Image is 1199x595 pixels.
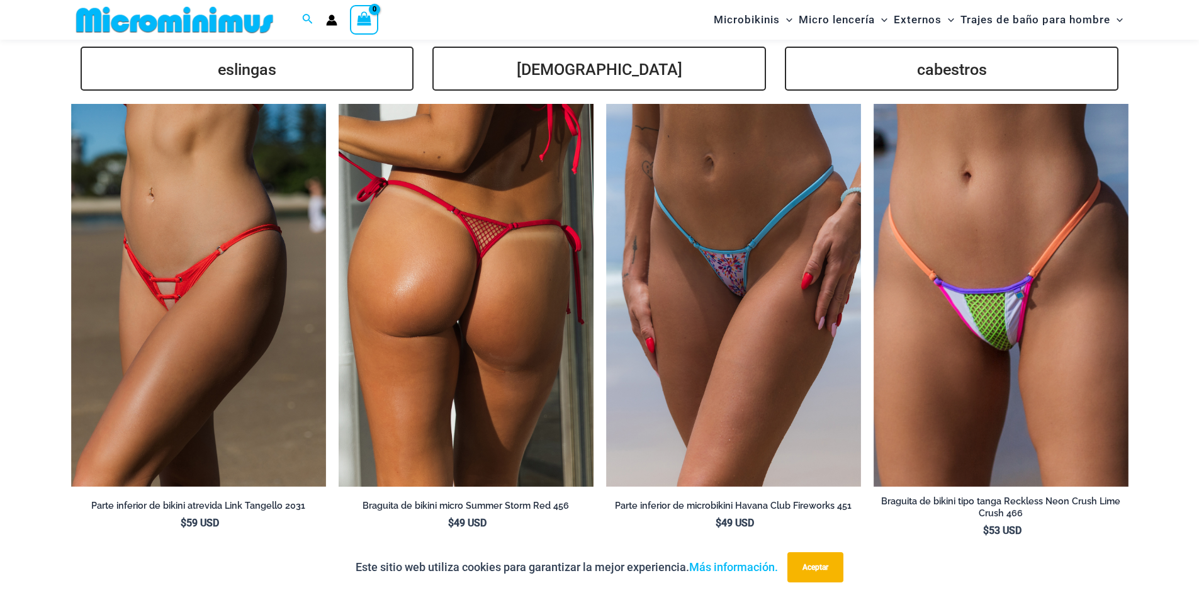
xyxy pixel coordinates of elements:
a: Fuegos artificiales del Havana Club 451 MicroHavana Club Fireworks 312 Tri Top 451 Tanga 02Havana... [606,104,861,487]
font: Aceptar [802,563,828,572]
img: Fuegos artificiales del Havana Club 451 Micro [606,104,861,487]
a: ExternosAlternar menúAlternar menú [891,4,957,36]
font: Microbikinis [714,13,780,26]
a: Tanga Reckless Neon Crush Lime Crush 466Tanga Reckless Neon Crush Lime Crush 466 01Tanga Reckless... [874,104,1129,487]
font: Externos [894,13,942,26]
font: Este sitio web utiliza cookies para garantizar la mejor experiencia. [356,560,689,574]
span: Alternar menú [942,4,954,36]
a: MicrobikinisAlternar menúAlternar menú [711,4,796,36]
font: $ [983,524,989,536]
a: eslingas [81,47,414,91]
img: MM SHOP LOGO PLANO [71,6,278,34]
font: Micro lencería [799,13,875,26]
font: eslingas [218,60,276,79]
img: Enlace Tangello 2031 Cheeky 01 [71,104,326,487]
img: Tormenta de verano roja 456 Micro 03 [339,104,594,487]
font: $ [448,517,454,529]
span: Alternar menú [1110,4,1123,36]
font: 49 USD [721,517,754,529]
a: Parte inferior de microbikini Havana Club Fireworks 451 [606,500,861,516]
a: Micro lenceríaAlternar menúAlternar menú [796,4,891,36]
a: [DEMOGRAPHIC_DATA] [432,47,766,91]
a: Braguita de bikini tipo tanga Reckless Neon Crush Lime Crush 466 [874,496,1129,524]
nav: Navegación del sitio [709,2,1129,38]
font: Parte inferior de bikini atrevida Link Tangello 2031 [91,500,305,511]
font: Braguita de bikini tipo tanga Reckless Neon Crush Lime Crush 466 [881,496,1120,518]
a: Braguita de bikini micro Summer Storm Red 456 [339,500,594,516]
span: Alternar menú [780,4,792,36]
font: 59 USD [186,517,219,529]
font: Trajes de baño para hombre [960,13,1110,26]
font: $ [181,517,186,529]
font: Parte inferior de microbikini Havana Club Fireworks 451 [615,500,852,511]
a: Enlace Tangello 2031 Cheeky 01Enlace Tangello 2031 Cheeky 02Enlace Tangello 2031 Cheeky 02 [71,104,326,487]
a: Ver carrito de compras, vacío [350,5,379,34]
a: Enlace del icono de búsqueda [302,12,313,28]
a: cabestros [785,47,1118,91]
a: Trajes de baño para hombreAlternar menúAlternar menú [957,4,1126,36]
font: cabestros [917,60,987,79]
button: Aceptar [787,552,843,582]
font: [DEMOGRAPHIC_DATA] [517,60,682,79]
font: Braguita de bikini micro Summer Storm Red 456 [363,500,569,511]
span: Alternar menú [875,4,887,36]
a: Más información. [689,560,778,574]
a: Enlace del icono de la cuenta [326,14,337,26]
font: $ [716,517,721,529]
a: Parte inferior de bikini atrevida Link Tangello 2031 [71,500,326,516]
font: 53 USD [989,524,1022,536]
font: 49 USD [454,517,487,529]
img: Tanga Reckless Neon Crush Lime Crush 466 [874,104,1129,487]
a: Tormenta de verano roja 456 Micro 02Tormenta de verano roja 456 Micro 03Tormenta de verano roja 4... [339,104,594,487]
